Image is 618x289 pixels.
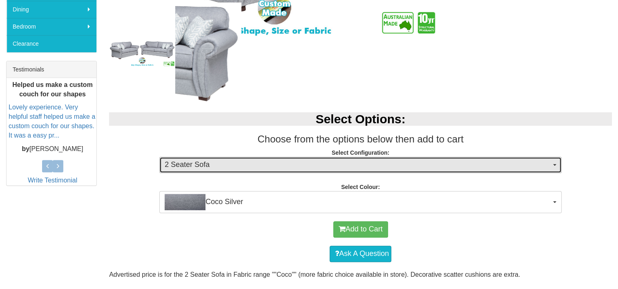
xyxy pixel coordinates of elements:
p: [PERSON_NAME] [9,144,96,154]
button: Coco SilverCoco Silver [159,191,562,213]
a: Bedroom [7,18,96,35]
b: by [22,145,29,152]
a: Dining [7,1,96,18]
button: Add to Cart [333,221,388,238]
button: 2 Seater Sofa [159,157,562,173]
strong: Select Configuration: [332,149,390,156]
a: Lovely experience. Very helpful staff helped us make a custom couch for our shapes. It was a easy... [9,104,95,139]
span: 2 Seater Sofa [165,160,551,170]
div: Testimonials [7,61,96,78]
strong: Select Colour: [341,184,380,190]
b: Select Options: [316,112,406,126]
h3: Choose from the options below then add to cart [109,134,612,144]
a: Write Testimonial [28,177,77,184]
img: Coco Silver [165,194,205,210]
span: Coco Silver [165,194,551,210]
a: Clearance [7,35,96,52]
a: Ask A Question [330,246,391,262]
b: Helped us make a custom couch for our shapes [12,81,93,98]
